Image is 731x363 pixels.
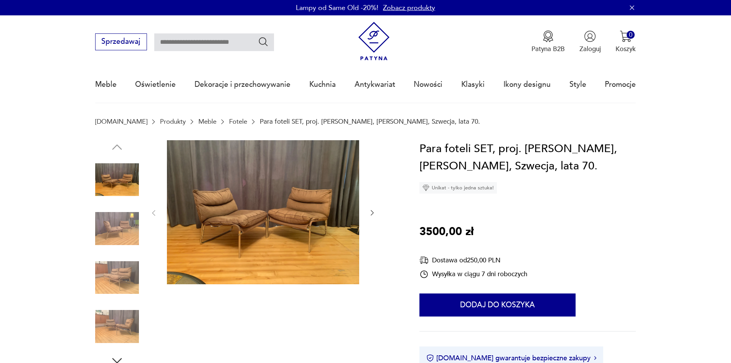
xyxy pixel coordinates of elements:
p: 3500,00 zł [419,223,474,241]
a: Fotele [229,118,247,125]
a: Promocje [605,67,636,102]
button: Patyna B2B [531,30,565,53]
a: Ikona medaluPatyna B2B [531,30,565,53]
a: Ikony designu [503,67,551,102]
button: Sprzedawaj [95,33,147,50]
p: Para foteli SET, proj. [PERSON_NAME], [PERSON_NAME], Szwecja, lata 70. [260,118,480,125]
a: [DOMAIN_NAME] [95,118,147,125]
a: Style [569,67,586,102]
button: Szukaj [258,36,269,47]
img: Ikona dostawy [419,255,429,265]
a: Produkty [160,118,186,125]
img: Zdjęcie produktu Para foteli SET, proj. Gillis Lundgren, Ikea, Szwecja, lata 70. [95,256,139,300]
div: 0 [627,31,635,39]
a: Nowości [414,67,442,102]
img: Zdjęcie produktu Para foteli SET, proj. Gillis Lundgren, Ikea, Szwecja, lata 70. [167,140,359,285]
img: Ikona strzałki w prawo [594,356,596,360]
img: Ikona diamentu [422,184,429,191]
a: Zobacz produkty [383,3,435,13]
p: Patyna B2B [531,45,565,53]
p: Lampy od Same Old -20%! [296,3,378,13]
img: Ikona medalu [542,30,554,42]
img: Patyna - sklep z meblami i dekoracjami vintage [355,22,393,61]
div: Dostawa od 250,00 PLN [419,255,527,265]
a: Dekoracje i przechowywanie [195,67,290,102]
div: Unikat - tylko jedna sztuka! [419,182,497,194]
a: Meble [198,118,216,125]
h1: Para foteli SET, proj. [PERSON_NAME], [PERSON_NAME], Szwecja, lata 70. [419,140,636,175]
a: Sprzedawaj [95,39,147,45]
img: Ikonka użytkownika [584,30,596,42]
button: [DOMAIN_NAME] gwarantuje bezpieczne zakupy [426,353,596,363]
button: Zaloguj [579,30,601,53]
img: Ikona certyfikatu [426,354,434,362]
img: Zdjęcie produktu Para foteli SET, proj. Gillis Lundgren, Ikea, Szwecja, lata 70. [95,158,139,202]
div: Wysyłka w ciągu 7 dni roboczych [419,270,527,279]
img: Zdjęcie produktu Para foteli SET, proj. Gillis Lundgren, Ikea, Szwecja, lata 70. [95,305,139,348]
button: Dodaj do koszyka [419,293,576,317]
img: Ikona koszyka [620,30,632,42]
a: Klasyki [461,67,485,102]
p: Koszyk [615,45,636,53]
p: Zaloguj [579,45,601,53]
button: 0Koszyk [615,30,636,53]
a: Kuchnia [309,67,336,102]
a: Oświetlenie [135,67,176,102]
a: Antykwariat [355,67,395,102]
a: Meble [95,67,117,102]
img: Zdjęcie produktu Para foteli SET, proj. Gillis Lundgren, Ikea, Szwecja, lata 70. [95,207,139,250]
